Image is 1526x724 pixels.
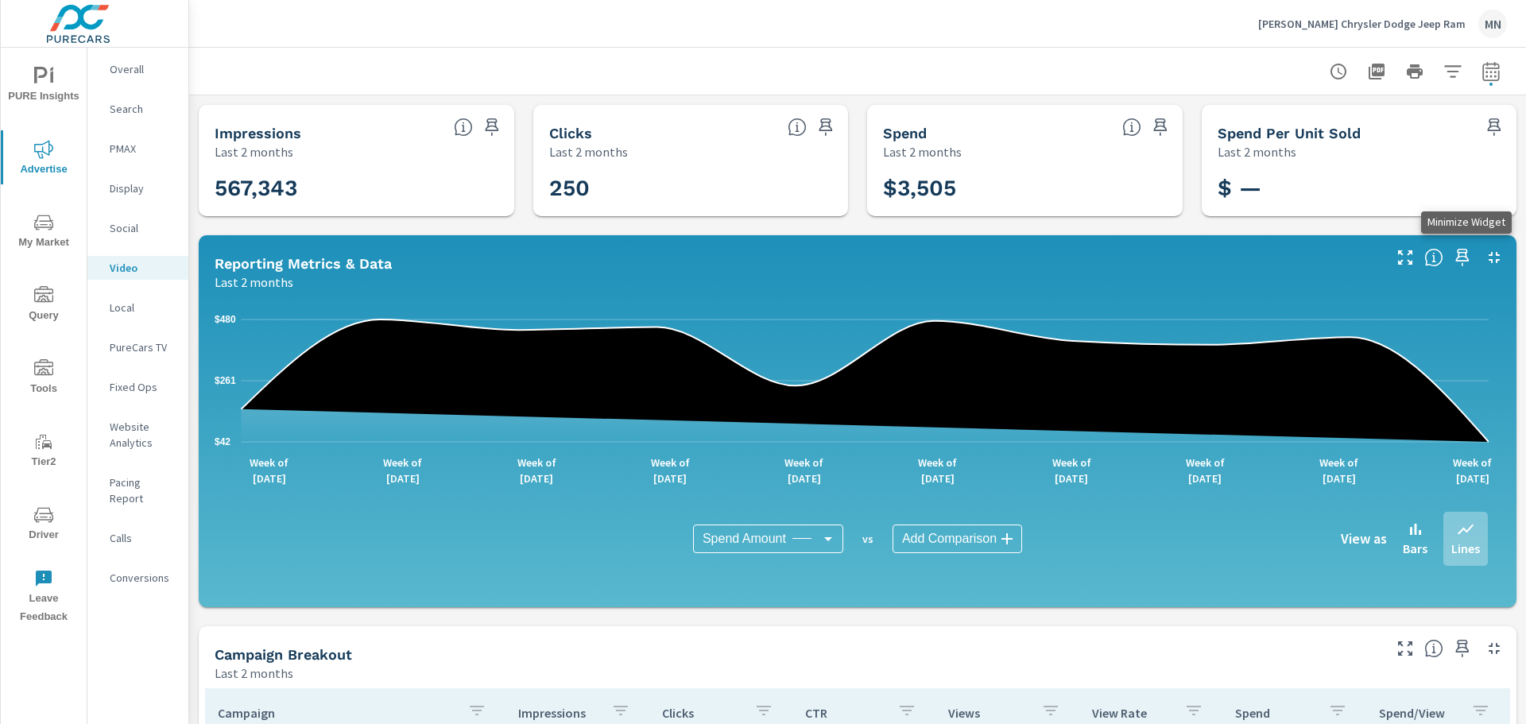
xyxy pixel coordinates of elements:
[454,118,473,137] span: The number of times an ad was shown on your behalf.
[1475,56,1507,87] button: Select Date Range
[479,114,505,140] span: Save this to your personalized report
[910,455,966,486] p: Week of [DATE]
[6,67,82,106] span: PURE Insights
[110,570,176,586] p: Conversions
[87,415,188,455] div: Website Analytics
[948,705,1028,721] p: Views
[1218,125,1361,141] h5: Spend Per Unit Sold
[1379,705,1458,721] p: Spend/View
[110,419,176,451] p: Website Analytics
[883,175,1167,202] h3: $3,505
[215,273,293,292] p: Last 2 months
[215,125,301,141] h5: Impressions
[893,525,1022,553] div: Add Comparison
[110,220,176,236] p: Social
[642,455,698,486] p: Week of [DATE]
[215,255,392,272] h5: Reporting Metrics & Data
[883,142,962,161] p: Last 2 months
[87,97,188,121] div: Search
[549,125,592,141] h5: Clicks
[1445,455,1501,486] p: Week of [DATE]
[1392,245,1418,270] button: Make Fullscreen
[1044,455,1099,486] p: Week of [DATE]
[843,532,893,546] p: vs
[1424,248,1443,267] span: Understand Video data over time and see how metrics compare to each other.
[1311,455,1367,486] p: Week of [DATE]
[662,705,742,721] p: Clicks
[6,286,82,325] span: Query
[110,61,176,77] p: Overall
[6,140,82,179] span: Advertise
[805,705,885,721] p: CTR
[110,379,176,395] p: Fixed Ops
[6,569,82,626] span: Leave Feedback
[1478,10,1507,38] div: MN
[215,375,236,386] text: $261
[215,314,236,325] text: $480
[693,525,843,553] div: Spend Amount
[549,142,628,161] p: Last 2 months
[6,359,82,398] span: Tools
[1437,56,1469,87] button: Apply Filters
[218,705,455,721] p: Campaign
[215,175,498,202] h3: 567,343
[1235,705,1315,721] p: Spend
[215,142,293,161] p: Last 2 months
[1218,175,1501,202] h3: $ —
[1424,639,1443,658] span: This is a summary of Video performance results by campaign. Each column can be sorted.
[110,339,176,355] p: PureCars TV
[110,101,176,117] p: Search
[375,455,431,486] p: Week of [DATE]
[6,505,82,544] span: Driver
[1341,531,1387,547] h6: View as
[87,375,188,399] div: Fixed Ops
[518,705,598,721] p: Impressions
[87,137,188,161] div: PMAX
[87,296,188,319] div: Local
[215,664,293,683] p: Last 2 months
[1399,56,1431,87] button: Print Report
[509,455,564,486] p: Week of [DATE]
[1258,17,1466,31] p: [PERSON_NAME] Chrysler Dodge Jeep Ram
[215,646,352,663] h5: Campaign Breakout
[902,531,997,547] span: Add Comparison
[1122,118,1141,137] span: The amount of money spent on advertising during the period.
[1148,114,1173,140] span: Save this to your personalized report
[215,436,230,447] text: $42
[1481,114,1507,140] span: Save this to your personalized report
[1092,705,1172,721] p: View Rate
[1218,142,1296,161] p: Last 2 months
[110,260,176,276] p: Video
[110,474,176,506] p: Pacing Report
[87,216,188,240] div: Social
[788,118,807,137] span: The number of times an ad was clicked by a consumer.
[777,455,832,486] p: Week of [DATE]
[813,114,839,140] span: Save this to your personalized report
[87,566,188,590] div: Conversions
[549,175,833,202] h3: 250
[6,213,82,252] span: My Market
[1450,636,1475,661] span: Save this to your personalized report
[1481,636,1507,661] button: Minimize Widget
[110,141,176,157] p: PMAX
[87,256,188,280] div: Video
[1177,455,1233,486] p: Week of [DATE]
[1361,56,1392,87] button: "Export Report to PDF"
[1451,539,1480,558] p: Lines
[110,300,176,316] p: Local
[6,432,82,471] span: Tier2
[1392,636,1418,661] button: Make Fullscreen
[87,526,188,550] div: Calls
[87,57,188,81] div: Overall
[703,531,786,547] span: Spend Amount
[87,176,188,200] div: Display
[1403,539,1427,558] p: Bars
[87,470,188,510] div: Pacing Report
[883,125,927,141] h5: Spend
[1,48,87,633] div: nav menu
[110,180,176,196] p: Display
[242,455,297,486] p: Week of [DATE]
[110,530,176,546] p: Calls
[87,335,188,359] div: PureCars TV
